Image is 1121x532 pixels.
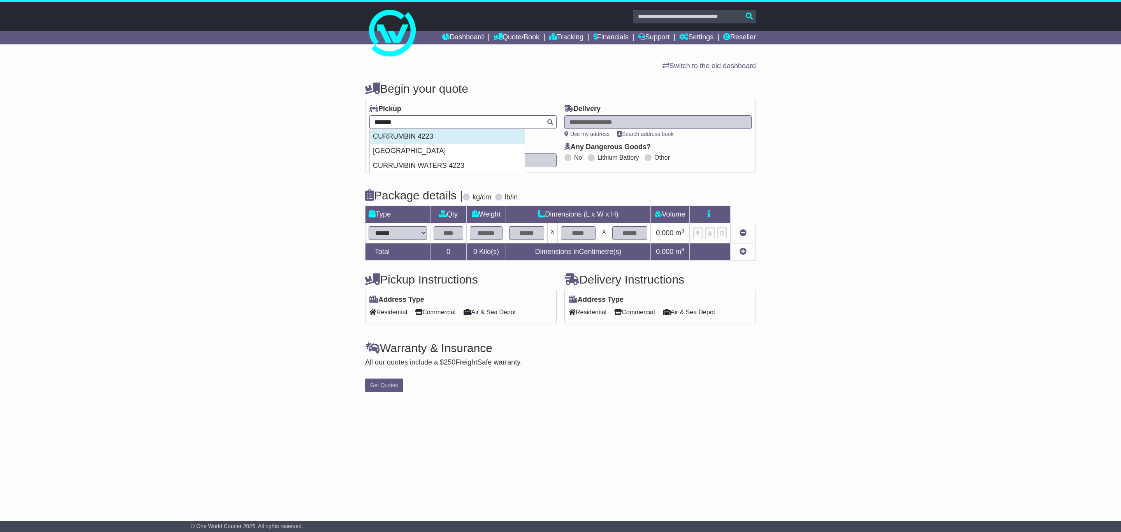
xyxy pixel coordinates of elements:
[569,296,624,304] label: Address Type
[740,248,747,255] a: Add new item
[599,223,609,243] td: x
[370,144,525,159] div: [GEOGRAPHIC_DATA]
[467,206,506,223] td: Weight
[365,243,430,261] td: Total
[191,523,303,529] span: © One World Courier 2025. All rights reserved.
[365,358,756,367] div: All our quotes include a $ FreightSafe warranty.
[663,306,715,318] span: Air & Sea Depot
[365,82,756,95] h4: Begin your quote
[369,296,424,304] label: Address Type
[597,154,639,161] label: Lithium Battery
[564,273,756,286] h4: Delivery Instructions
[494,31,539,44] a: Quote/Book
[654,154,670,161] label: Other
[506,206,650,223] td: Dimensions (L x W x H)
[442,31,484,44] a: Dashboard
[564,143,651,151] label: Any Dangerous Goods?
[369,306,407,318] span: Residential
[569,306,606,318] span: Residential
[365,379,403,392] button: Get Quotes
[681,228,684,234] sup: 3
[549,31,583,44] a: Tracking
[430,243,467,261] td: 0
[547,223,557,243] td: x
[369,105,401,113] label: Pickup
[614,306,655,318] span: Commercial
[662,62,756,70] a: Switch to the old dashboard
[444,358,455,366] span: 250
[365,273,557,286] h4: Pickup Instructions
[365,342,756,354] h4: Warranty & Insurance
[681,247,684,252] sup: 3
[675,248,684,255] span: m
[473,193,491,202] label: kg/cm
[505,193,518,202] label: lb/in
[467,243,506,261] td: Kilo(s)
[564,105,601,113] label: Delivery
[365,206,430,223] td: Type
[370,129,525,144] div: CURRUMBIN 4223
[574,154,582,161] label: No
[464,306,516,318] span: Air & Sea Depot
[617,131,673,137] a: Search address book
[650,206,689,223] td: Volume
[506,243,650,261] td: Dimensions in Centimetre(s)
[675,229,684,237] span: m
[656,248,673,255] span: 0.000
[430,206,467,223] td: Qty
[473,248,477,255] span: 0
[365,189,463,202] h4: Package details |
[564,131,610,137] a: Use my address
[369,115,557,129] typeahead: Please provide city
[679,31,713,44] a: Settings
[415,306,455,318] span: Commercial
[723,31,756,44] a: Reseller
[638,31,669,44] a: Support
[656,229,673,237] span: 0.000
[740,229,747,237] a: Remove this item
[370,159,525,173] div: CURRUMBIN WATERS 4223
[593,31,629,44] a: Financials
